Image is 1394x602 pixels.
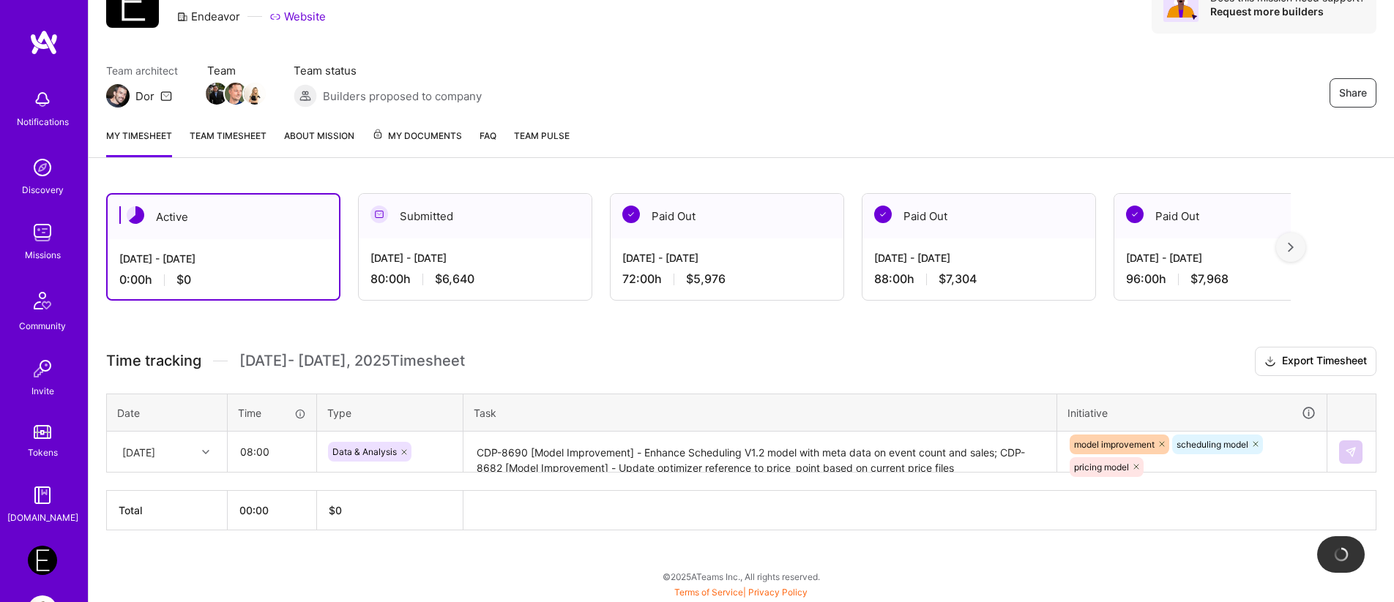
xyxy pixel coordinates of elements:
[202,448,209,456] i: icon Chevron
[622,206,640,223] img: Paid Out
[294,84,317,108] img: Builders proposed to company
[29,29,59,56] img: logo
[24,546,61,575] a: Endeavor: Data Team- 3338DES275
[514,130,570,141] span: Team Pulse
[28,85,57,114] img: bell
[239,352,465,370] span: [DATE] - [DATE] , 2025 Timesheet
[176,11,188,23] i: icon CompanyGray
[88,558,1394,595] div: © 2025 ATeams Inc., All rights reserved.
[874,250,1084,266] div: [DATE] - [DATE]
[622,250,832,266] div: [DATE] - [DATE]
[127,206,144,224] img: Active
[939,271,977,287] span: $7,304
[1330,78,1376,108] button: Share
[370,250,580,266] div: [DATE] - [DATE]
[7,510,78,525] div: [DOMAIN_NAME]
[122,444,155,459] div: [DATE]
[1255,347,1376,376] button: Export Timesheet
[1339,440,1364,464] div: null
[674,587,808,598] span: |
[244,83,266,105] img: Team Member Avatar
[370,271,580,287] div: 80:00 h
[359,194,592,238] div: Submitted
[19,318,66,334] div: Community
[190,128,266,157] a: Team timesheet
[176,272,191,287] span: $0
[284,128,354,157] a: About Mission
[611,194,843,238] div: Paid Out
[119,251,327,266] div: [DATE] - [DATE]
[108,195,339,239] div: Active
[206,83,228,105] img: Team Member Avatar
[874,206,892,223] img: Paid Out
[119,272,327,287] div: 0:00 h
[1114,194,1347,238] div: Paid Out
[207,63,264,78] span: Team
[1210,4,1365,18] div: Request more builders
[31,383,54,399] div: Invite
[226,81,245,106] a: Team Member Avatar
[25,283,60,318] img: Community
[1074,462,1129,473] span: pricing model
[28,218,57,247] img: teamwork
[107,491,228,530] th: Total
[862,194,1095,238] div: Paid Out
[228,432,316,471] input: HH:MM
[622,271,832,287] div: 72:00 h
[332,446,397,457] span: Data & Analysis
[107,394,228,432] th: Date
[372,128,462,144] span: My Documents
[329,504,342,516] span: $ 0
[874,271,1084,287] div: 88:00 h
[1190,271,1229,287] span: $7,968
[34,425,51,439] img: tokens
[269,9,326,24] a: Website
[1345,446,1357,458] img: Submit
[1177,439,1248,450] span: scheduling model
[465,433,1055,472] textarea: CDP-8690 [Model Improvement] - Enhance Scheduling V1.2 model with meta data on event count and sa...
[176,9,240,24] div: Endeavor
[323,89,482,104] span: Builders proposed to company
[370,206,388,223] img: Submitted
[1126,250,1335,266] div: [DATE] - [DATE]
[674,587,743,598] a: Terms of Service
[160,90,172,102] i: icon Mail
[225,83,247,105] img: Team Member Avatar
[1067,405,1316,421] div: Initiative
[294,63,482,78] span: Team status
[1126,206,1144,223] img: Paid Out
[686,271,726,287] span: $5,976
[28,481,57,510] img: guide book
[245,81,264,106] a: Team Member Avatar
[1264,354,1276,369] i: icon Download
[1288,242,1294,252] img: right
[28,445,58,460] div: Tokens
[106,63,178,78] span: Team architect
[135,89,154,104] div: Dor
[480,128,496,157] a: FAQ
[1126,271,1335,287] div: 96:00 h
[317,394,463,432] th: Type
[435,271,474,287] span: $6,640
[22,182,64,197] div: Discovery
[1334,547,1349,562] img: loading
[28,354,57,383] img: Invite
[228,491,317,530] th: 00:00
[28,546,57,575] img: Endeavor: Data Team- 3338DES275
[372,128,462,157] a: My Documents
[106,352,201,370] span: Time tracking
[17,114,69,129] div: Notifications
[514,128,570,157] a: Team Pulse
[238,405,306,421] div: Time
[28,153,57,182] img: discovery
[1074,439,1155,450] span: model improvement
[463,394,1057,432] th: Task
[106,84,130,108] img: Team Architect
[106,128,172,157] a: My timesheet
[748,587,808,598] a: Privacy Policy
[207,81,226,106] a: Team Member Avatar
[1339,86,1367,100] span: Share
[25,247,61,263] div: Missions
